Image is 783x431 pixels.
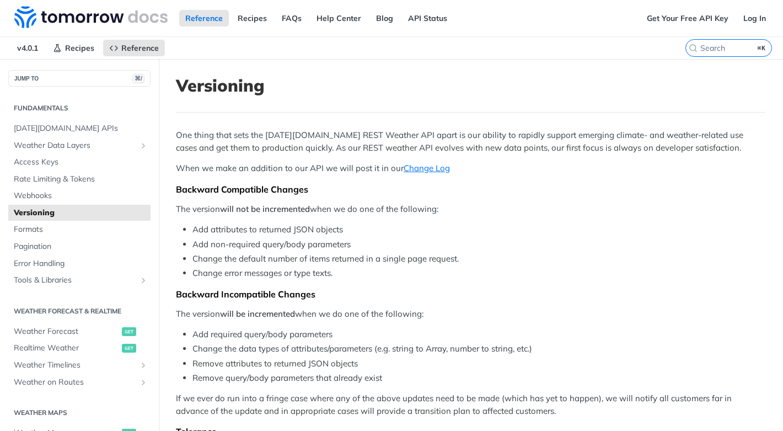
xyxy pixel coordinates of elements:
[8,306,151,316] h2: Weather Forecast & realtime
[139,378,148,387] button: Show subpages for Weather on Routes
[755,42,769,54] kbd: ⌘K
[121,43,159,53] span: Reference
[176,289,766,300] div: Backward Incompatible Changes
[14,258,148,269] span: Error Handling
[14,360,136,371] span: Weather Timelines
[8,374,151,391] a: Weather on RoutesShow subpages for Weather on Routes
[132,74,144,83] span: ⌘/
[192,253,766,265] li: Change the default number of items returned in a single page request.
[47,40,100,56] a: Recipes
[176,76,766,95] h1: Versioning
[176,162,766,175] p: When we make an addition to our API we will post it in our
[192,267,766,280] li: Change error messages or type texts.
[689,44,698,52] svg: Search
[8,238,151,255] a: Pagination
[14,174,148,185] span: Rate Limiting & Tokens
[192,372,766,385] li: Remove query/body parameters that already exist
[8,154,151,171] a: Access Keys
[220,308,295,319] strong: will be incremented
[8,188,151,204] a: Webhooks
[179,10,229,26] a: Reference
[14,190,148,201] span: Webhooks
[8,323,151,340] a: Weather Forecastget
[14,343,119,354] span: Realtime Weather
[310,10,367,26] a: Help Center
[8,103,151,113] h2: Fundamentals
[737,10,772,26] a: Log In
[14,275,136,286] span: Tools & Libraries
[276,10,308,26] a: FAQs
[14,140,136,151] span: Weather Data Layers
[192,238,766,251] li: Add non-required query/body parameters
[139,276,148,285] button: Show subpages for Tools & Libraries
[8,340,151,356] a: Realtime Weatherget
[192,343,766,355] li: Change the data types of attributes/parameters (e.g. string to Array, number to string, etc.)
[8,221,151,238] a: Formats
[232,10,273,26] a: Recipes
[139,361,148,370] button: Show subpages for Weather Timelines
[122,327,136,336] span: get
[641,10,734,26] a: Get Your Free API Key
[176,392,766,417] p: If we ever do run into a fringe case where any of the above updates need to be made (which has ye...
[139,141,148,150] button: Show subpages for Weather Data Layers
[8,256,151,272] a: Error Handling
[176,203,766,216] p: The version when we do one of the following:
[176,129,766,154] p: One thing that sets the [DATE][DOMAIN_NAME] REST Weather API apart is our ability to rapidly supp...
[122,344,136,353] span: get
[176,308,766,321] p: The version when we do one of the following:
[14,123,148,134] span: [DATE][DOMAIN_NAME] APIs
[14,377,136,388] span: Weather on Routes
[14,241,148,252] span: Pagination
[8,70,151,87] button: JUMP TO⌘/
[14,6,168,28] img: Tomorrow.io Weather API Docs
[8,137,151,154] a: Weather Data LayersShow subpages for Weather Data Layers
[8,408,151,418] h2: Weather Maps
[8,205,151,221] a: Versioning
[176,184,766,195] div: Backward Compatible Changes
[8,357,151,374] a: Weather TimelinesShow subpages for Weather Timelines
[103,40,165,56] a: Reference
[14,207,148,219] span: Versioning
[65,43,94,53] span: Recipes
[370,10,399,26] a: Blog
[220,204,310,214] strong: will not be incremented
[8,272,151,289] a: Tools & LibrariesShow subpages for Tools & Libraries
[8,120,151,137] a: [DATE][DOMAIN_NAME] APIs
[404,163,450,173] a: Change Log
[402,10,453,26] a: API Status
[14,157,148,168] span: Access Keys
[11,40,44,56] span: v4.0.1
[14,224,148,235] span: Formats
[192,328,766,341] li: Add required query/body parameters
[192,358,766,370] li: Remove attributes to returned JSON objects
[192,224,766,236] li: Add attributes to returned JSON objects
[8,171,151,188] a: Rate Limiting & Tokens
[14,326,119,337] span: Weather Forecast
